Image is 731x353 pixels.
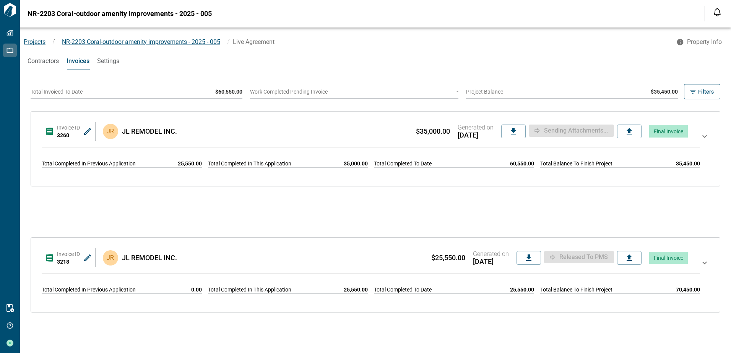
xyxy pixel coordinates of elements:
span: Total Completed To Date [374,286,432,293]
span: 25,550.00 [510,286,534,293]
span: 70,450.00 [676,286,700,293]
span: $60,550.00 [215,89,242,95]
div: Invoice ID3260JRJL REMODEL INC. $35,000.00Generated on[DATE]Sending attachments...Final InvoiceTo... [39,118,712,180]
span: Project Balance [466,89,503,95]
span: Work Completed Pending Invoice [250,89,328,95]
span: Total Completed In This Application [208,286,291,293]
span: Total Completed In This Application [208,160,291,167]
span: 3218 [57,259,69,265]
span: Property Info [687,38,722,46]
span: $35,000.00 [416,128,450,135]
span: 60,550.00 [510,160,534,167]
span: NR-2203 Coral-outdoor amenity improvements - 2025 - 005 [28,10,212,18]
button: Open notification feed [711,6,723,18]
span: [DATE] [458,131,494,139]
span: Total Completed In Previous Application [42,286,136,293]
span: 3260 [57,132,69,138]
span: [DATE] [473,258,509,266]
a: Projects [24,38,45,45]
span: 0.00 [191,286,202,293]
span: Invoice ID [57,251,80,257]
span: 25,550.00 [178,160,202,167]
p: JR [107,253,114,262]
iframe: Intercom live chat [705,327,723,345]
span: Invoice ID [57,125,80,131]
span: Final Invoice [654,128,683,134]
span: NR-2203 Coral-outdoor amenity improvements - 2025 - 005 [62,38,220,45]
span: 35,000.00 [344,160,368,167]
span: Total Completed To Date [374,160,432,167]
span: JL REMODEL INC. [122,128,177,135]
span: Total Invoiced To Date [31,89,83,95]
span: 35,450.00 [676,160,700,167]
span: Settings [97,57,119,65]
span: Invoices [67,57,89,65]
span: Final Invoice [654,255,683,261]
span: $35,450.00 [651,89,678,95]
span: Total Balance To Finish Project [540,286,612,293]
button: Property Info [672,35,728,49]
span: Generated on [473,250,509,258]
span: Total Completed In Previous Application [42,160,136,167]
nav: breadcrumb [20,37,672,47]
span: 25,550.00 [344,286,368,293]
span: Total Balance To Finish Project [540,160,612,167]
span: Contractors [28,57,59,65]
span: $25,550.00 [431,254,465,262]
span: JL REMODEL INC. [122,254,177,262]
span: Filters [698,88,714,96]
div: base tabs [20,52,731,70]
span: Live Agreement [233,38,275,45]
span: - [456,89,458,95]
p: JR [107,127,114,136]
span: Generated on [458,124,494,131]
button: Filters [684,84,720,99]
div: Invoice ID3218JRJL REMODEL INC. $25,550.00Generated on[DATE]Released to PMSFinal InvoiceTotal Com... [39,244,712,306]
